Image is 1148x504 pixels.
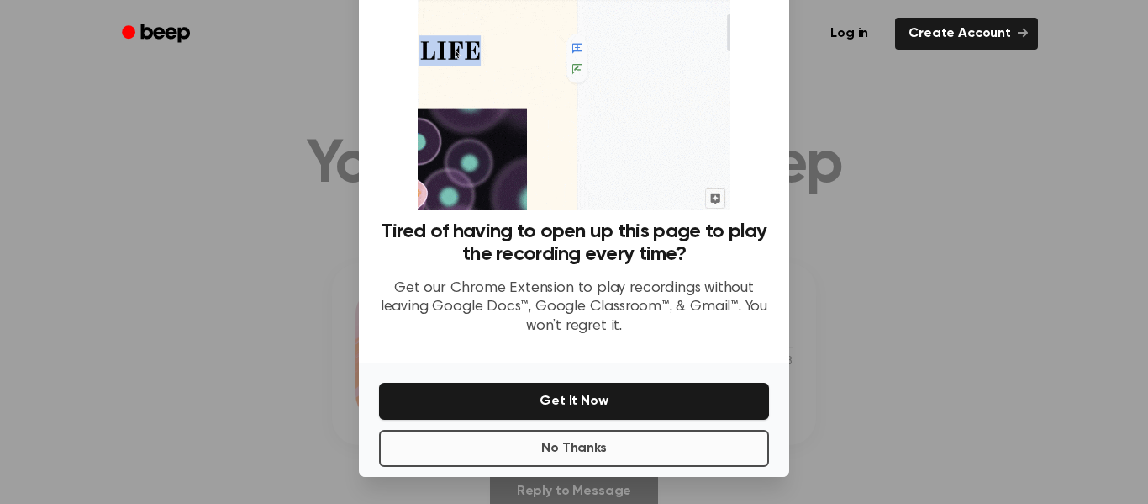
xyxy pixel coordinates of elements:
[379,279,769,337] p: Get our Chrome Extension to play recordings without leaving Google Docs™, Google Classroom™, & Gm...
[379,220,769,266] h3: Tired of having to open up this page to play the recording every time?
[110,18,205,50] a: Beep
[895,18,1038,50] a: Create Account
[379,383,769,420] button: Get It Now
[814,14,885,53] a: Log in
[379,430,769,467] button: No Thanks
